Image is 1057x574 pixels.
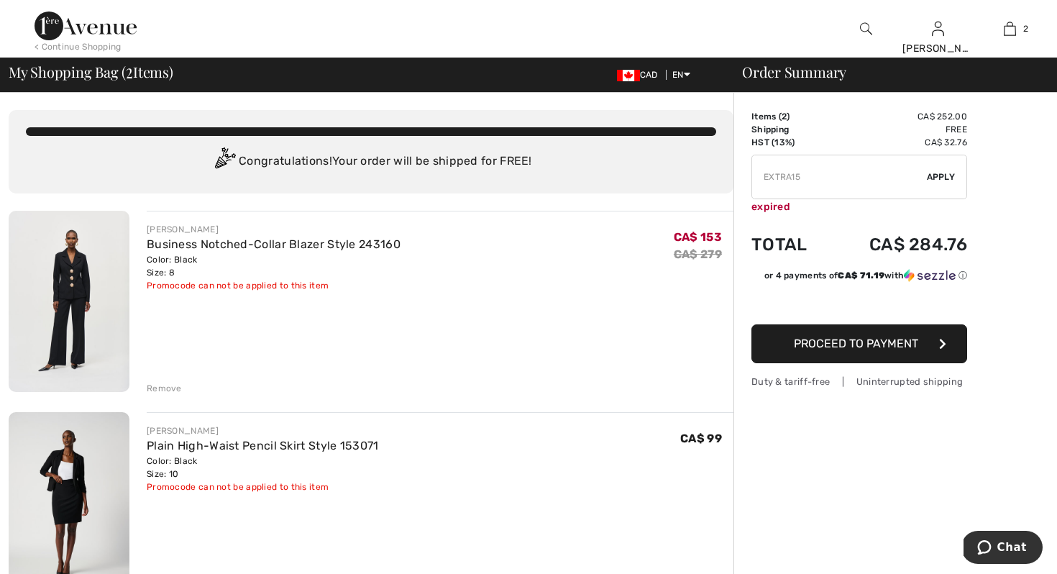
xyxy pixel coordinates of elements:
[860,20,872,37] img: search the website
[904,269,956,282] img: Sezzle
[147,223,401,236] div: [PERSON_NAME]
[751,375,967,388] div: Duty & tariff-free | Uninterrupted shipping
[147,237,401,251] a: Business Notched-Collar Blazer Style 243160
[147,279,401,292] div: Promocode can not be applied to this item
[782,111,787,122] span: 2
[830,123,967,136] td: Free
[725,65,1048,79] div: Order Summary
[210,147,239,176] img: Congratulation2.svg
[9,65,173,79] span: My Shopping Bag ( Items)
[964,531,1043,567] iframe: Opens a widget where you can chat to one of our agents
[838,270,884,281] span: CA$ 71.19
[147,439,379,452] a: Plain High-Waist Pencil Skirt Style 153071
[830,136,967,149] td: CA$ 32.76
[932,20,944,37] img: My Info
[26,147,716,176] div: Congratulations! Your order will be shipped for FREE!
[751,269,967,287] div: or 4 payments ofCA$ 71.19withSezzle Click to learn more about Sezzle
[147,424,379,437] div: [PERSON_NAME]
[752,155,927,199] input: Promo code
[764,269,967,282] div: or 4 payments of with
[680,432,722,445] span: CA$ 99
[617,70,640,81] img: Canadian Dollar
[674,247,722,261] s: CA$ 279
[147,455,379,480] div: Color: Black Size: 10
[751,110,830,123] td: Items ( )
[794,337,918,350] span: Proceed to Payment
[1004,20,1016,37] img: My Bag
[672,70,690,80] span: EN
[1023,22,1028,35] span: 2
[147,382,182,395] div: Remove
[674,230,722,244] span: CA$ 153
[751,123,830,136] td: Shipping
[35,12,137,40] img: 1ère Avenue
[830,110,967,123] td: CA$ 252.00
[902,41,973,56] div: [PERSON_NAME]
[932,22,944,35] a: Sign In
[147,253,401,279] div: Color: Black Size: 8
[126,61,133,80] span: 2
[751,287,967,319] iframe: PayPal-paypal
[974,20,1045,37] a: 2
[751,136,830,149] td: HST (13%)
[751,220,830,269] td: Total
[147,480,379,493] div: Promocode can not be applied to this item
[751,199,967,214] div: expired
[9,211,129,392] img: Business Notched-Collar Blazer Style 243160
[830,220,967,269] td: CA$ 284.76
[751,324,967,363] button: Proceed to Payment
[617,70,664,80] span: CAD
[927,170,956,183] span: Apply
[35,40,122,53] div: < Continue Shopping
